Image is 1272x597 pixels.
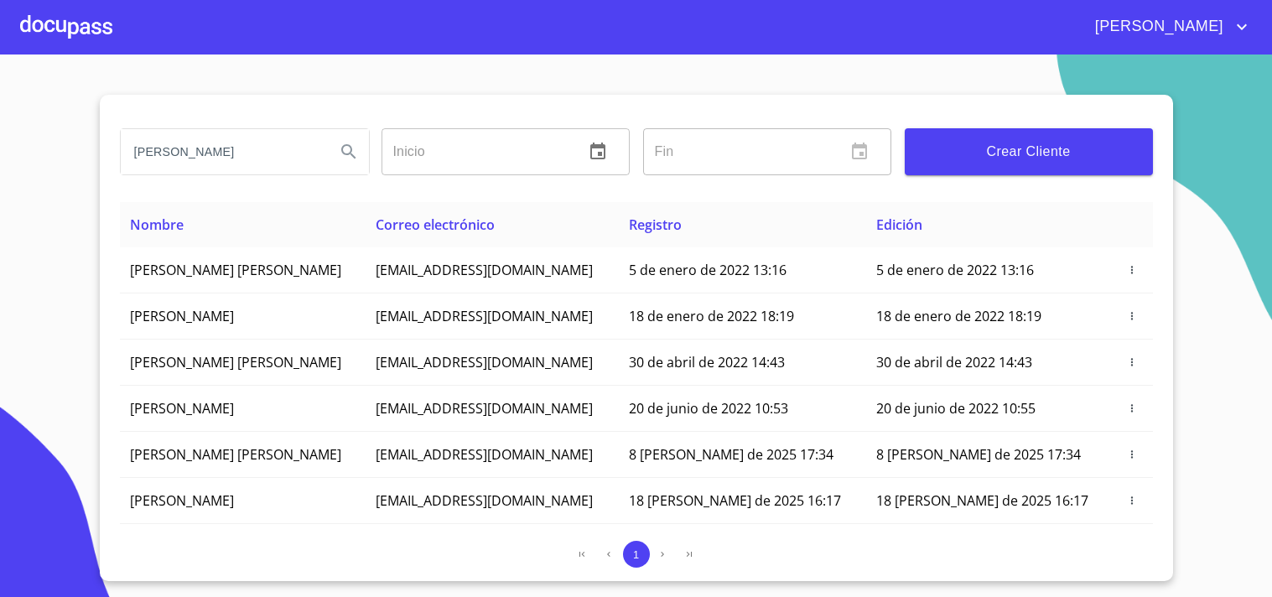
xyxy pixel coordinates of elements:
span: [EMAIL_ADDRESS][DOMAIN_NAME] [376,399,593,418]
button: Crear Cliente [905,128,1153,175]
span: [PERSON_NAME] [PERSON_NAME] [130,353,341,371]
span: Correo electrónico [376,215,495,234]
span: 5 de enero de 2022 13:16 [629,261,787,279]
span: Nombre [130,215,184,234]
span: 8 [PERSON_NAME] de 2025 17:34 [629,445,833,464]
span: [EMAIL_ADDRESS][DOMAIN_NAME] [376,261,593,279]
button: 1 [623,541,650,568]
span: 18 [PERSON_NAME] de 2025 16:17 [876,491,1088,510]
span: 20 de junio de 2022 10:55 [876,399,1036,418]
span: [EMAIL_ADDRESS][DOMAIN_NAME] [376,353,593,371]
span: 5 de enero de 2022 13:16 [876,261,1034,279]
input: search [121,129,322,174]
button: account of current user [1082,13,1252,40]
span: Edición [876,215,922,234]
span: 8 [PERSON_NAME] de 2025 17:34 [876,445,1081,464]
span: [PERSON_NAME] [130,399,234,418]
span: [PERSON_NAME] [PERSON_NAME] [130,261,341,279]
span: [PERSON_NAME] [1082,13,1232,40]
span: Crear Cliente [918,140,1140,164]
button: Search [329,132,369,172]
span: 18 de enero de 2022 18:19 [629,307,794,325]
span: [PERSON_NAME] [PERSON_NAME] [130,445,341,464]
span: 30 de abril de 2022 14:43 [629,353,785,371]
span: 18 de enero de 2022 18:19 [876,307,1041,325]
span: [EMAIL_ADDRESS][DOMAIN_NAME] [376,445,593,464]
span: [EMAIL_ADDRESS][DOMAIN_NAME] [376,491,593,510]
span: 18 [PERSON_NAME] de 2025 16:17 [629,491,841,510]
span: 30 de abril de 2022 14:43 [876,353,1032,371]
span: [PERSON_NAME] [130,307,234,325]
span: [PERSON_NAME] [130,491,234,510]
span: 20 de junio de 2022 10:53 [629,399,788,418]
span: [EMAIL_ADDRESS][DOMAIN_NAME] [376,307,593,325]
span: Registro [629,215,682,234]
span: 1 [633,548,639,561]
